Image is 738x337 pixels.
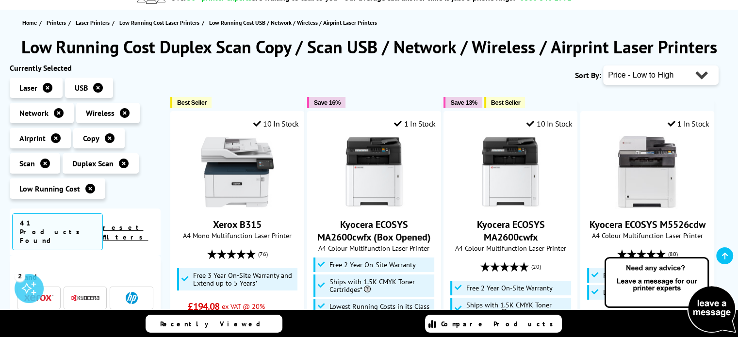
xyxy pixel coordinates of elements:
a: Kyocera ECOSYS MA2600cwfx [476,218,544,243]
img: Kyocera ECOSYS MA2600cwfx [474,136,547,209]
span: Printers [47,17,66,28]
div: 10 In Stock [526,119,572,128]
span: (76) [258,245,268,263]
a: HP [117,292,146,304]
span: Laser [19,83,37,93]
span: Airprint [19,133,46,143]
span: (80) [668,245,678,263]
span: Ships with 1.5K CMYK Toner Cartridges* [329,278,432,293]
span: Save 16% [314,99,341,106]
a: Home [22,17,39,28]
div: 10 In Stock [253,119,299,128]
a: Kyocera ECOSYS MA2600cwfx (Box Opened) [317,218,431,243]
a: Recently Viewed [146,315,282,333]
span: Ships with 1.5K CMYK Toner Cartridges* [466,301,569,317]
a: Printers [47,17,68,28]
a: Laser Printers [76,17,112,28]
span: Low Running Cost Laser Printers [119,17,199,28]
span: Wireless [86,108,115,118]
span: £409.00 [598,309,630,322]
span: Best Seller [177,99,207,106]
a: reset filters [103,223,148,241]
a: Kyocera ECOSYS MA2600cwfx (Box Opened) [338,201,410,210]
button: Best Seller [484,97,525,108]
span: Lowest Running Costs in its Class [329,303,429,310]
button: Save 16% [307,97,345,108]
span: Low Running Cost [19,184,80,193]
span: Sort By: [575,70,601,80]
span: Free 2 Year On-Site Warranty [466,284,553,292]
img: Kyocera ECOSYS M5526cdw [611,136,684,209]
span: A4 Mono Multifunction Laser Printer [176,231,299,240]
span: A4 Colour Multifunction Laser Printer [586,231,709,240]
span: Copy [83,133,99,143]
span: Free 2 Year On-Site Warranty [329,261,416,269]
div: Currently Selected [10,63,161,73]
img: HP [126,292,138,304]
span: Compare Products [441,320,558,328]
button: Save 13% [443,97,482,108]
a: Kyocera ECOSYS M5526cdw [590,218,705,231]
span: Free 3 Year On-Site Warranty and Extend up to 5 Years* [193,272,295,287]
span: Laser Printers [76,17,110,28]
span: A4 Colour Multifunction Laser Printer [449,243,572,253]
img: Kyocera ECOSYS MA2600cwfx (Box Opened) [338,136,410,209]
a: Compare Products [425,315,562,333]
a: Kyocera ECOSYS MA2600cwfx [474,201,547,210]
img: Kyocera [71,294,100,302]
button: Best Seller [170,97,212,108]
span: Network [19,108,49,118]
h1: Low Running Cost Duplex Scan Copy / Scan USB / Network / Wireless / Airprint Laser Printers [10,35,728,58]
span: £194.08 [188,300,219,313]
span: Save 13% [450,99,477,106]
span: (20) [531,257,541,276]
a: Low Running Cost Laser Printers [119,17,202,28]
span: Recently Viewed [160,320,270,328]
span: Low Running Cost USB / Network / Wireless / Airprint Laser Printers [209,19,377,26]
span: Scan [19,159,35,168]
a: Kyocera [71,292,100,304]
span: ex VAT @ 20% [222,302,265,311]
div: 2 [15,271,25,281]
span: Brand [17,272,153,282]
a: Kyocera ECOSYS M5526cdw [611,201,684,210]
span: Best Seller [491,99,521,106]
a: Xerox B315 [213,218,262,231]
img: Xerox B315 [201,136,274,209]
img: Open Live Chat window [602,256,738,335]
span: Duplex Scan [72,159,114,168]
span: A4 Colour Multifunction Laser Printer [312,243,436,253]
div: 1 In Stock [394,119,436,128]
span: 41 Products Found [12,213,103,250]
a: Xerox B315 [201,201,274,210]
span: USB [75,83,88,93]
div: 1 In Stock [668,119,709,128]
